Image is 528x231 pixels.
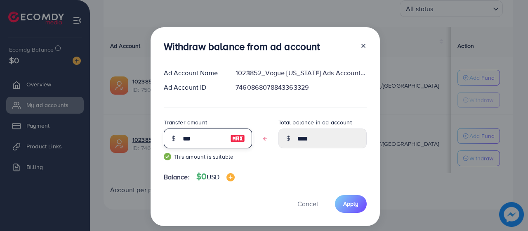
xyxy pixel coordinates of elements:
[196,171,235,182] h4: $0
[335,195,367,213] button: Apply
[164,153,171,160] img: guide
[164,40,320,52] h3: Withdraw balance from ad account
[229,83,373,92] div: 7460868078843363329
[157,68,229,78] div: Ad Account Name
[157,83,229,92] div: Ad Account ID
[278,118,352,126] label: Total balance in ad account
[226,173,235,181] img: image
[343,200,358,208] span: Apply
[164,118,207,126] label: Transfer amount
[164,172,190,182] span: Balance:
[287,195,328,213] button: Cancel
[229,68,373,78] div: 1023852_Vogue [US_STATE] Ads Account_1737118722760
[164,152,252,161] small: This amount is suitable
[207,172,219,181] span: USD
[230,133,245,143] img: image
[297,199,318,208] span: Cancel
